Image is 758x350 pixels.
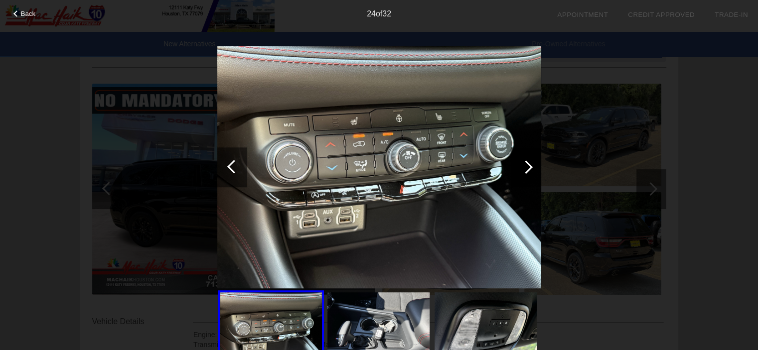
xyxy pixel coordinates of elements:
span: 32 [382,9,391,18]
span: 24 [367,9,376,18]
span: Back [21,10,36,17]
a: Trade-In [715,11,748,18]
a: Appointment [557,11,608,18]
img: 24.jpg [217,46,541,289]
a: Credit Approved [628,11,695,18]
